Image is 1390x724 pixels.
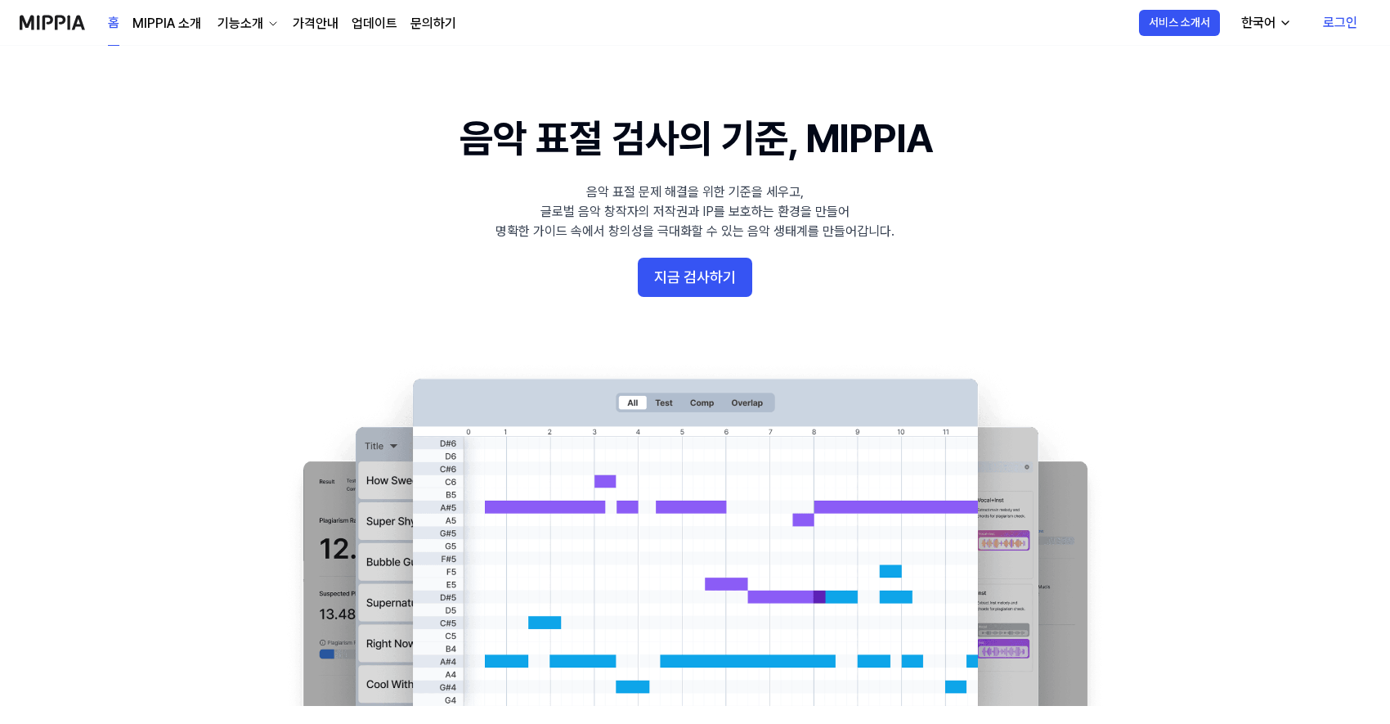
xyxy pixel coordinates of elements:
[1139,10,1220,36] button: 서비스 소개서
[270,362,1120,706] img: main Image
[214,14,280,34] button: 기능소개
[460,111,931,166] h1: 음악 표절 검사의 기준, MIPPIA
[495,182,895,241] div: 음악 표절 문제 해결을 위한 기준을 세우고, 글로벌 음악 창작자의 저작권과 IP를 보호하는 환경을 만들어 명확한 가이드 속에서 창의성을 극대화할 수 있는 음악 생태계를 만들어...
[410,14,456,34] a: 문의하기
[214,14,267,34] div: 기능소개
[1238,13,1279,33] div: 한국어
[1228,7,1302,39] button: 한국어
[638,258,752,297] button: 지금 검사하기
[132,14,201,34] a: MIPPIA 소개
[108,1,119,46] a: 홈
[352,14,397,34] a: 업데이트
[293,14,339,34] a: 가격안내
